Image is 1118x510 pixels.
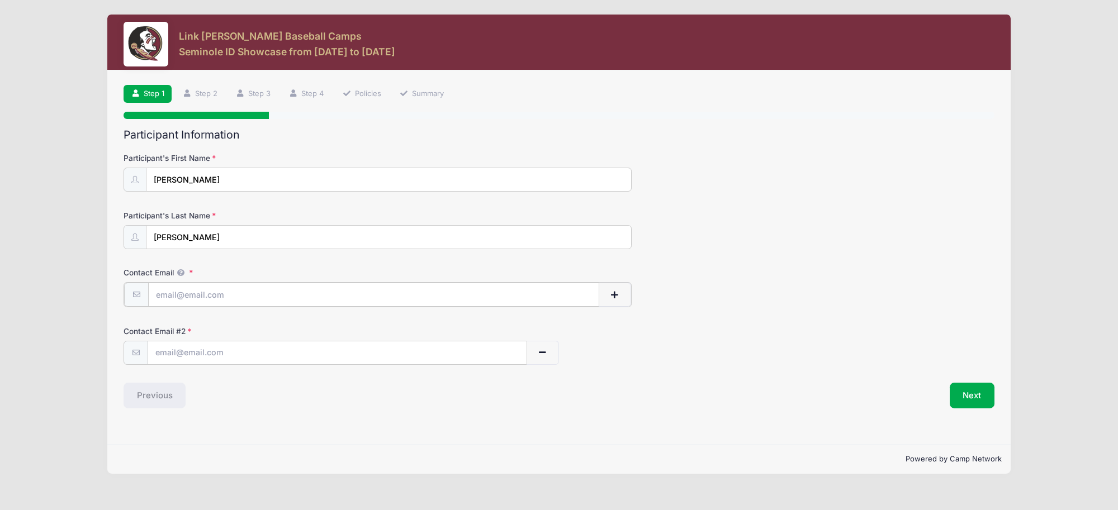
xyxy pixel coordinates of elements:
[179,46,395,58] h3: Seminole ID Showcase from [DATE] to [DATE]
[148,283,599,307] input: email@email.com
[116,454,1002,465] p: Powered by Camp Network
[124,210,414,221] label: Participant's Last Name
[228,85,278,103] a: Step 3
[392,85,451,103] a: Summary
[179,30,395,42] h3: Link [PERSON_NAME] Baseball Camps
[146,225,632,249] input: Participant's Last Name
[282,85,331,103] a: Step 4
[175,85,225,103] a: Step 2
[146,168,632,192] input: Participant's First Name
[124,267,414,278] label: Contact Email
[124,128,994,141] h2: Participant Information
[124,85,172,103] a: Step 1
[181,327,186,336] span: 2
[950,383,995,408] button: Next
[124,152,414,164] label: Participant's First Name
[148,341,527,365] input: email@email.com
[335,85,389,103] a: Policies
[124,326,414,337] label: Contact Email #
